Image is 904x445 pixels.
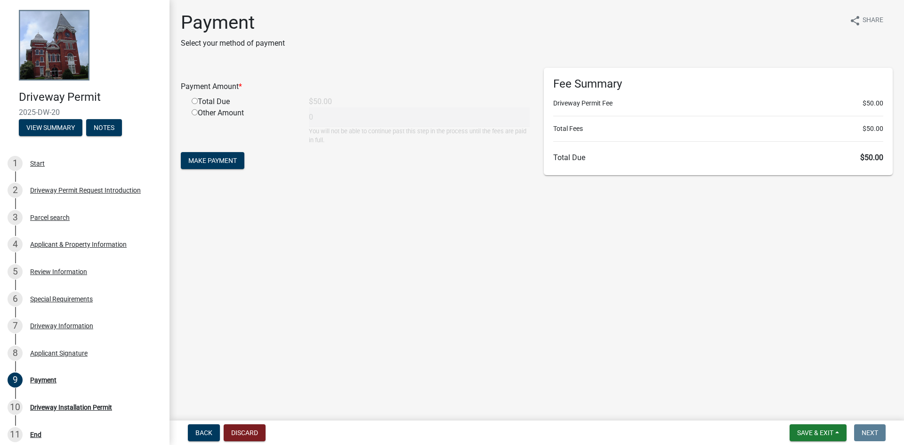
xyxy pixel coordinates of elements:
div: 8 [8,346,23,361]
span: $50.00 [863,124,883,134]
div: Parcel search [30,214,70,221]
div: 5 [8,264,23,279]
span: 2025-DW-20 [19,108,151,117]
button: Save & Exit [790,424,847,441]
div: Driveway Permit Request Introduction [30,187,141,194]
div: 7 [8,318,23,333]
div: 4 [8,237,23,252]
span: Make Payment [188,157,237,164]
div: Other Amount [185,107,302,145]
div: End [30,431,41,438]
div: 10 [8,400,23,415]
li: Driveway Permit Fee [553,98,883,108]
div: Special Requirements [30,296,93,302]
button: Make Payment [181,152,244,169]
button: shareShare [842,11,891,30]
span: Save & Exit [797,429,833,437]
wm-modal-confirm: Summary [19,124,82,132]
h4: Driveway Permit [19,90,162,104]
button: Next [854,424,886,441]
button: Notes [86,119,122,136]
div: 11 [8,427,23,442]
h6: Fee Summary [553,77,883,91]
i: share [849,15,861,26]
div: 6 [8,291,23,307]
button: Back [188,424,220,441]
button: View Summary [19,119,82,136]
span: $50.00 [860,153,883,162]
div: Applicant & Property Information [30,241,127,248]
div: Total Due [185,96,302,107]
div: Applicant Signature [30,350,88,356]
h1: Payment [181,11,285,34]
li: Total Fees [553,124,883,134]
div: 3 [8,210,23,225]
span: Next [862,429,878,437]
h6: Total Due [553,153,883,162]
span: $50.00 [863,98,883,108]
img: Talbot County, Georgia [19,10,89,81]
div: Driveway Information [30,323,93,329]
div: Payment Amount [174,81,537,92]
button: Discard [224,424,266,441]
div: 1 [8,156,23,171]
span: Back [195,429,212,437]
p: Select your method of payment [181,38,285,49]
wm-modal-confirm: Notes [86,124,122,132]
div: 9 [8,372,23,388]
div: Review Information [30,268,87,275]
div: Start [30,160,45,167]
div: 2 [8,183,23,198]
span: Share [863,15,883,26]
div: Driveway Installation Permit [30,404,112,411]
div: Payment [30,377,56,383]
